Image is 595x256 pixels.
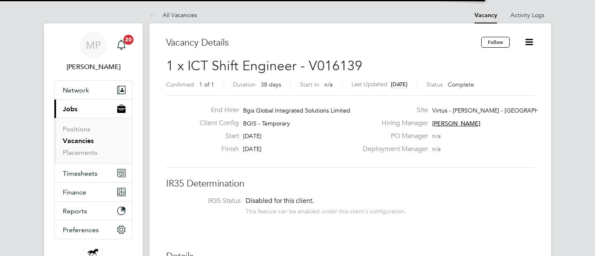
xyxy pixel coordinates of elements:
span: n/a [324,81,333,88]
span: 1 x ICT Shift Engineer - V016139 [166,58,362,74]
span: Timesheets [63,169,97,177]
div: Jobs [54,118,132,164]
a: Placements [63,148,97,156]
span: 38 days [261,81,281,88]
a: Activity Logs [510,11,544,19]
label: Site [358,106,428,115]
label: Deployment Manager [358,145,428,154]
span: [DATE] [243,132,262,140]
span: MP [86,40,101,51]
a: All Vacancies [149,11,197,19]
button: Network [54,81,132,99]
label: Client Config [193,119,239,128]
span: Martin Paxman [54,62,133,72]
span: n/a [432,145,441,153]
span: Network [63,86,89,94]
span: Finance [63,188,86,196]
h3: IR35 Determination [166,178,534,190]
label: Start [193,132,239,141]
button: Jobs [54,100,132,118]
button: Finance [54,183,132,201]
span: 1 of 1 [199,81,214,88]
span: Disabled for this client. [246,197,314,205]
span: Preferences [63,226,99,234]
span: BGIS - Temporary [243,120,290,127]
span: 20 [123,35,133,45]
h3: Vacancy Details [166,37,481,49]
a: MP[PERSON_NAME] [54,32,133,72]
label: Start In [300,81,319,88]
a: Positions [63,125,90,133]
button: Preferences [54,220,132,239]
label: End Hirer [193,106,239,115]
span: [DATE] [391,81,408,88]
button: Follow [481,37,510,48]
span: n/a [432,132,441,140]
span: [DATE] [243,145,262,153]
label: Hiring Manager [358,119,428,128]
label: Duration [233,81,256,88]
label: IR35 Status [174,197,241,205]
a: Vacancies [63,137,94,145]
label: Status [426,81,443,88]
a: Vacancy [474,12,497,19]
span: Bgis Global Integrated Solutions Limited [243,107,350,114]
button: Timesheets [54,164,132,182]
label: Finish [193,145,239,154]
button: Reports [54,202,132,220]
span: Complete [448,81,474,88]
label: PO Manager [358,132,428,141]
div: This feature can be enabled under this client's configuration. [246,205,406,215]
label: Confirmed [166,81,194,88]
label: Last Updated [351,80,387,88]
span: [PERSON_NAME] [432,120,480,127]
span: Jobs [63,105,77,113]
a: 20 [113,32,130,59]
span: Virtus - [PERSON_NAME] - [GEOGRAPHIC_DATA] 2 [432,107,570,114]
span: Reports [63,207,87,215]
